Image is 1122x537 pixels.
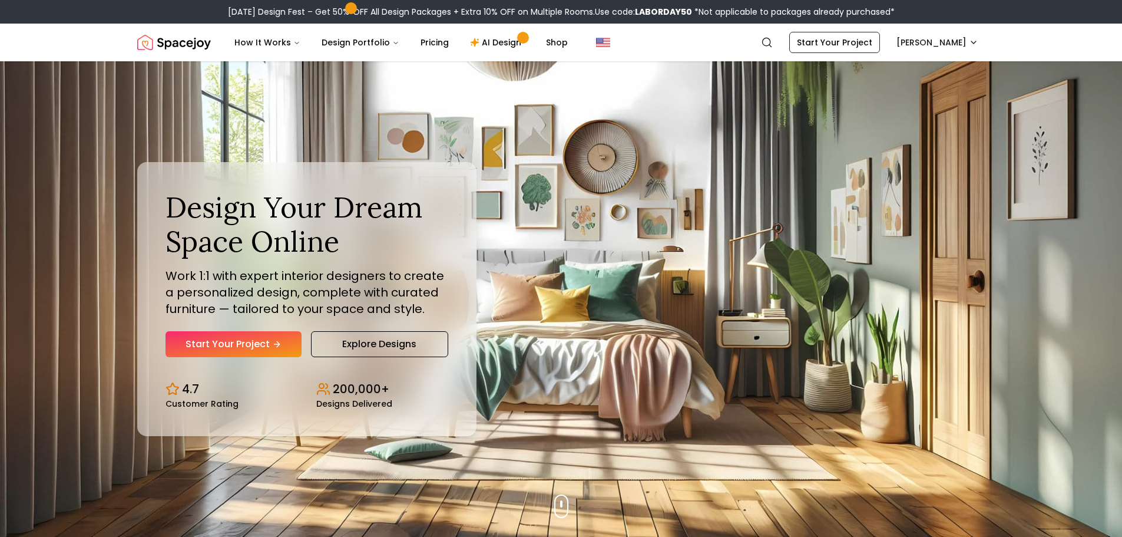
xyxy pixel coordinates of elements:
[596,35,610,50] img: United States
[137,31,211,54] img: Spacejoy Logo
[595,6,692,18] span: Use code:
[333,381,389,397] p: 200,000+
[182,381,199,397] p: 4.7
[411,31,458,54] a: Pricing
[166,331,302,357] a: Start Your Project
[635,6,692,18] b: LABORDAY50
[789,32,880,53] a: Start Your Project
[316,400,392,408] small: Designs Delivered
[166,400,239,408] small: Customer Rating
[225,31,577,54] nav: Main
[166,268,448,317] p: Work 1:1 with expert interior designers to create a personalized design, complete with curated fu...
[889,32,985,53] button: [PERSON_NAME]
[312,31,409,54] button: Design Portfolio
[461,31,534,54] a: AI Design
[692,6,895,18] span: *Not applicable to packages already purchased*
[225,31,310,54] button: How It Works
[166,371,448,408] div: Design stats
[537,31,577,54] a: Shop
[166,190,448,258] h1: Design Your Dream Space Online
[311,331,448,357] a: Explore Designs
[137,24,985,61] nav: Global
[228,6,895,18] div: [DATE] Design Fest – Get 50% OFF All Design Packages + Extra 10% OFF on Multiple Rooms.
[137,31,211,54] a: Spacejoy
